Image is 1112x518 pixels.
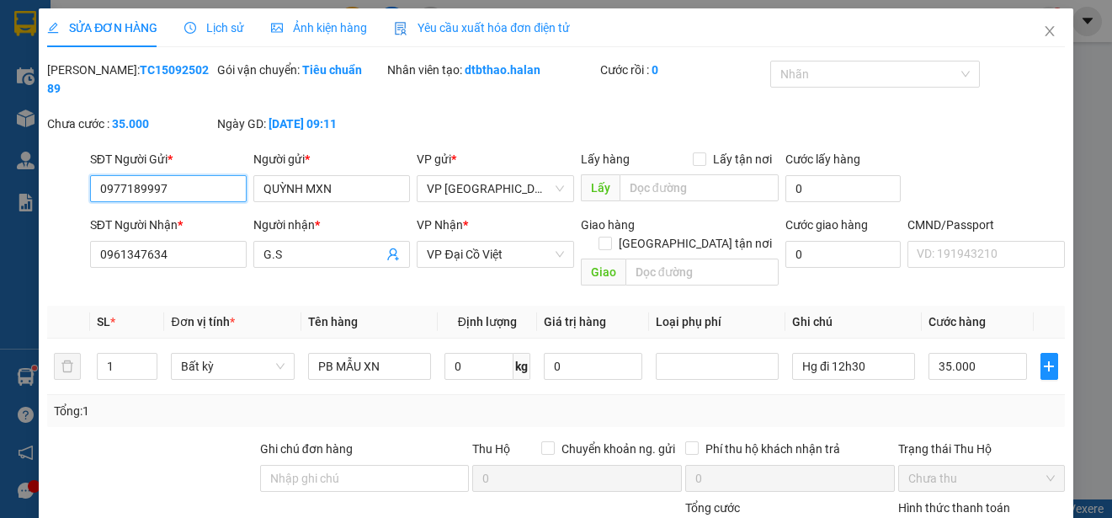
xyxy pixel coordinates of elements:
span: Chưa thu [908,466,1055,491]
div: Người gửi [253,150,410,168]
div: Cước rồi : [600,61,767,79]
span: edit [47,22,59,34]
span: kg [513,353,530,380]
b: 0 [652,63,658,77]
span: Lịch sử [184,21,244,35]
div: Người nhận [253,216,410,234]
span: SỬA ĐƠN HÀNG [47,21,157,35]
label: Cước giao hàng [785,218,868,232]
b: 35.000 [112,117,149,131]
span: Phí thu hộ khách nhận trả [699,440,847,458]
span: Tổng cước [685,501,740,515]
img: icon [394,22,407,35]
b: dtbthao.halan [465,63,540,77]
span: Giao [581,259,625,286]
span: Yêu cầu xuất hóa đơn điện tử [394,21,570,35]
span: Thu Hộ [472,442,510,456]
span: SL [97,315,110,328]
label: Hình thức thanh toán [898,501,1010,515]
th: Loại phụ phí [649,306,785,339]
button: plus [1040,353,1058,380]
span: Bất kỳ [181,354,284,379]
input: VD: Bàn, Ghế [308,353,431,380]
span: user-add [386,248,400,261]
div: Trạng thái Thu Hộ [898,440,1065,458]
span: Giao hàng [581,218,635,232]
span: VP Đại Cồ Việt [427,242,563,267]
span: close [1043,24,1056,38]
span: picture [271,22,283,34]
input: Dọc đường [625,259,779,286]
span: plus [1041,360,1057,373]
button: delete [54,353,81,380]
input: Cước giao hàng [785,241,902,268]
div: Chưa cước : [47,115,214,133]
div: Nhân viên tạo: [387,61,597,79]
b: [DATE] 09:11 [269,117,337,131]
input: Ghi chú đơn hàng [260,465,470,492]
b: Tiêu chuẩn [302,63,362,77]
label: Ghi chú đơn hàng [260,442,353,456]
div: Gói vận chuyển: [217,61,384,79]
span: Cước hàng [928,315,986,328]
div: VP gửi [417,150,573,168]
span: clock-circle [184,22,196,34]
span: Ảnh kiện hàng [271,21,367,35]
div: SĐT Người Gửi [90,150,247,168]
span: Lấy tận nơi [706,150,779,168]
input: Ghi Chú [792,353,915,380]
div: Ngày GD: [217,115,384,133]
span: Tên hàng [308,315,358,328]
span: Chuyển khoản ng. gửi [555,440,682,458]
th: Ghi chú [785,306,922,339]
input: Cước lấy hàng [785,175,902,202]
input: Dọc đường [620,174,779,201]
span: Lấy hàng [581,152,630,166]
span: VP Nhận [417,218,463,232]
span: Giá trị hàng [544,315,606,328]
span: Đơn vị tính [171,315,234,328]
span: Lấy [581,174,620,201]
span: [GEOGRAPHIC_DATA] tận nơi [612,234,779,253]
div: SĐT Người Nhận [90,216,247,234]
div: [PERSON_NAME]: [47,61,214,98]
span: Định lượng [458,315,517,328]
div: CMND/Passport [907,216,1064,234]
button: Close [1026,8,1073,56]
div: Tổng: 1 [54,402,430,420]
span: VP Trường Chinh [427,176,563,201]
label: Cước lấy hàng [785,152,860,166]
